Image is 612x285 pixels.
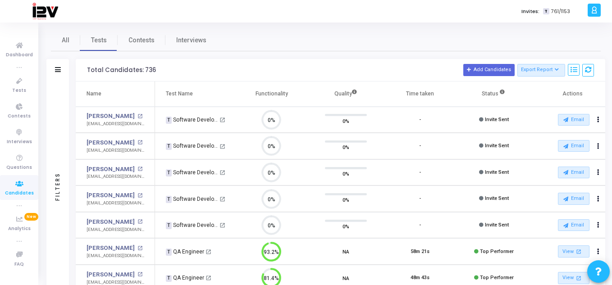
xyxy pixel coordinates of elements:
[87,226,146,233] div: [EMAIL_ADDRESS][DOMAIN_NAME]
[558,114,589,126] button: Email
[166,222,172,229] span: T
[219,117,225,123] mat-icon: open_in_new
[485,222,509,228] span: Invite Sent
[137,219,142,224] mat-icon: open_in_new
[457,81,531,107] th: Status
[87,89,101,99] div: Name
[463,64,515,76] button: Add Candidates
[592,140,604,153] button: Actions
[87,67,156,74] div: Total Candidates: 736
[87,270,135,279] a: [PERSON_NAME]
[558,140,589,152] button: Email
[235,81,309,107] th: Functionality
[206,249,211,255] mat-icon: open_in_new
[166,117,172,124] span: T
[87,217,135,226] a: [PERSON_NAME]
[12,87,26,95] span: Tests
[219,196,225,202] mat-icon: open_in_new
[558,167,589,178] button: Email
[87,138,135,147] a: [PERSON_NAME]
[166,275,172,282] span: T
[592,166,604,179] button: Actions
[419,222,421,229] div: -
[6,164,32,172] span: Questions
[343,273,349,282] span: NA
[166,169,172,176] span: T
[87,147,146,154] div: [EMAIL_ADDRESS][DOMAIN_NAME]
[137,140,142,145] mat-icon: open_in_new
[166,221,218,229] div: Software Developer - Fresher
[551,8,570,15] span: 761/1153
[87,200,146,207] div: [EMAIL_ADDRESS][DOMAIN_NAME]
[592,113,604,126] button: Actions
[24,213,38,221] span: New
[166,142,218,150] div: Software Developer - Fresher
[480,275,514,280] span: Top Performer
[219,222,225,228] mat-icon: open_in_new
[531,81,606,107] th: Actions
[87,173,146,180] div: [EMAIL_ADDRESS][DOMAIN_NAME]
[206,275,211,281] mat-icon: open_in_new
[485,117,509,122] span: Invite Sent
[558,272,589,284] a: View
[5,190,34,197] span: Candidates
[176,36,206,45] span: Interviews
[166,196,172,203] span: T
[166,143,172,150] span: T
[419,116,421,124] div: -
[343,143,349,152] span: 0%
[91,36,107,45] span: Tests
[219,170,225,176] mat-icon: open_in_new
[558,245,589,258] a: View
[485,169,509,175] span: Invite Sent
[87,244,135,253] a: [PERSON_NAME]
[8,113,31,120] span: Contests
[419,195,421,203] div: -
[166,195,218,203] div: Software Developer - Fresher
[480,249,514,254] span: Top Performer
[87,191,135,200] a: [PERSON_NAME]
[575,274,582,282] mat-icon: open_in_new
[419,142,421,150] div: -
[521,8,539,15] label: Invites:
[137,193,142,198] mat-icon: open_in_new
[62,36,69,45] span: All
[54,137,62,236] div: Filters
[87,165,135,174] a: [PERSON_NAME]
[558,219,589,231] button: Email
[32,2,58,20] img: logo
[343,247,349,256] span: NA
[485,195,509,201] span: Invite Sent
[343,116,349,125] span: 0%
[485,143,509,149] span: Invite Sent
[155,81,234,107] th: Test Name
[219,144,225,149] mat-icon: open_in_new
[411,248,429,256] div: 58m 21s
[6,51,33,59] span: Dashboard
[137,114,142,119] mat-icon: open_in_new
[137,272,142,277] mat-icon: open_in_new
[406,89,434,99] div: Time taken
[592,193,604,205] button: Actions
[558,193,589,204] button: Email
[166,168,218,176] div: Software Developer - Fresher
[343,222,349,231] span: 0%
[419,169,421,176] div: -
[87,121,146,127] div: [EMAIL_ADDRESS][DOMAIN_NAME]
[166,248,204,256] div: QA Engineer
[592,245,604,258] button: Actions
[543,8,549,15] span: T
[575,248,582,255] mat-icon: open_in_new
[87,112,135,121] a: [PERSON_NAME]
[411,274,429,282] div: 48m 43s
[128,36,155,45] span: Contests
[166,274,204,282] div: QA Engineer
[343,195,349,204] span: 0%
[309,81,383,107] th: Quality
[343,169,349,178] span: 0%
[137,246,142,251] mat-icon: open_in_new
[14,261,24,268] span: FAQ
[8,225,31,233] span: Analytics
